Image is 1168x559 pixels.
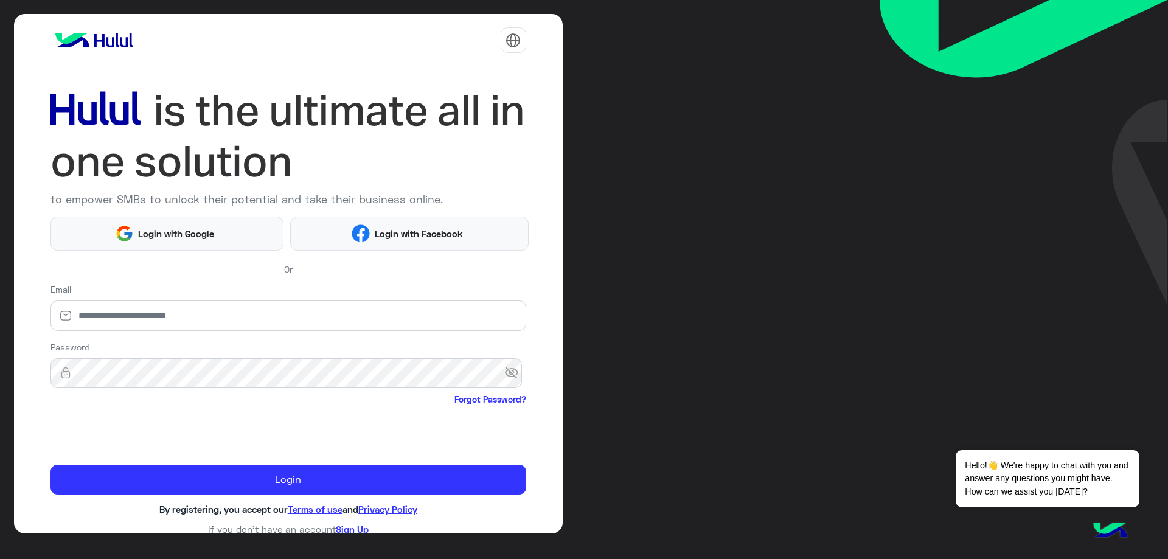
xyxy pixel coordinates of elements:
img: lock [50,367,81,379]
label: Password [50,341,90,353]
iframe: reCAPTCHA [50,408,235,456]
img: email [50,310,81,322]
a: Forgot Password? [454,393,526,406]
img: tab [506,33,521,48]
span: Or [284,263,293,276]
img: hulul-logo.png [1089,510,1131,553]
span: visibility_off [504,363,526,384]
button: Login with Facebook [290,217,528,250]
span: By registering, you accept our [159,504,288,515]
span: and [342,504,358,515]
img: logo [50,28,138,52]
span: Login with Facebook [370,227,467,241]
button: Login [50,465,526,495]
span: Hello!👋 We're happy to chat with you and answer any questions you might have. How can we assist y... [956,450,1139,507]
img: Facebook [352,224,370,243]
button: Login with Google [50,217,284,250]
a: Sign Up [336,524,369,535]
label: Email [50,283,71,296]
p: to empower SMBs to unlock their potential and take their business online. [50,191,526,207]
span: Login with Google [134,227,219,241]
a: Privacy Policy [358,504,417,515]
h6: If you don’t have an account [50,524,526,535]
img: Google [115,224,133,243]
img: hululLoginTitle_EN.svg [50,85,526,187]
a: Terms of use [288,504,342,515]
